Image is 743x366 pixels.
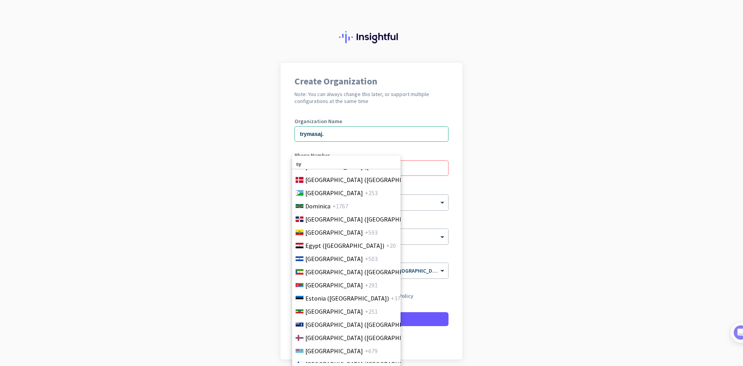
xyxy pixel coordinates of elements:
[386,241,396,250] span: +20
[305,333,426,342] span: [GEOGRAPHIC_DATA] ([GEOGRAPHIC_DATA])
[305,215,426,224] span: [GEOGRAPHIC_DATA] ([GEOGRAPHIC_DATA])
[365,188,378,198] span: +253
[305,254,363,263] span: [GEOGRAPHIC_DATA]
[305,267,426,277] span: [GEOGRAPHIC_DATA] ([GEOGRAPHIC_DATA])
[305,320,426,329] span: [GEOGRAPHIC_DATA] ([GEOGRAPHIC_DATA])
[305,241,384,250] span: Egypt (‫[GEOGRAPHIC_DATA]‬‎)
[332,201,348,211] span: +1767
[305,188,363,198] span: [GEOGRAPHIC_DATA]
[305,346,363,356] span: [GEOGRAPHIC_DATA]
[305,280,363,290] span: [GEOGRAPHIC_DATA]
[292,159,401,169] input: Search Country
[365,280,378,290] span: +291
[365,346,378,356] span: +679
[391,294,404,303] span: +372
[305,294,389,303] span: Estonia ([GEOGRAPHIC_DATA])
[305,201,330,211] span: Dominica
[365,254,378,263] span: +503
[305,307,363,316] span: [GEOGRAPHIC_DATA]
[305,228,363,237] span: [GEOGRAPHIC_DATA]
[305,175,426,184] span: [GEOGRAPHIC_DATA] ([GEOGRAPHIC_DATA])
[365,228,378,237] span: +593
[365,307,378,316] span: +251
